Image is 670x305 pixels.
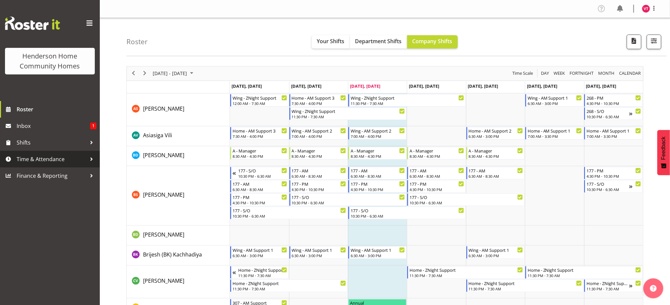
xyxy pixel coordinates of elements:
[469,134,523,139] div: 6:30 AM - 3:00 PM
[127,226,230,246] td: Billie-Rose Dunlop resource
[584,167,642,179] div: Billie Sothern"s event - 177 - PM Begin From Sunday, September 21, 2025 at 4:30:00 PM GMT+12:00 E...
[126,38,148,46] h4: Roster
[469,247,523,253] div: Wing - AM Support 1
[230,147,288,159] div: Barbara Dunlop"s event - A - Manager Begin From Monday, September 15, 2025 at 8:30:00 AM GMT+12:0...
[143,231,184,238] span: [PERSON_NAME]
[586,134,641,139] div: 7:00 AM - 3:30 PM
[292,127,346,134] div: Wing - AM Support 2
[511,69,534,77] button: Time Scale
[232,83,262,89] span: [DATE], [DATE]
[586,187,629,192] div: 10:30 PM - 6:30 AM
[407,193,525,206] div: Billie Sothern"s event - 177 - S/O Begin From Thursday, September 18, 2025 at 10:30:00 PM GMT+12:...
[466,127,525,140] div: Asiasiga Vili"s event - Home - AM Support 2 Begin From Friday, September 19, 2025 at 6:30:00 AM G...
[469,280,582,286] div: Home - ZNight Support
[586,173,641,179] div: 4:30 PM - 10:30 PM
[230,246,288,259] div: Brijesh (BK) Kachhadiya"s event - Wing - AM Support 1 Begin From Monday, September 15, 2025 at 6:...
[469,173,523,179] div: 6:30 AM - 8:30 AM
[233,101,287,106] div: 12:00 AM - 7:30 AM
[143,105,184,112] span: [PERSON_NAME]
[661,137,667,160] span: Feedback
[469,147,523,154] div: A - Manager
[528,266,641,273] div: Home - ZNight Support
[233,213,346,219] div: 10:30 PM - 6:30 AM
[143,277,184,284] span: [PERSON_NAME]
[230,193,288,206] div: Billie Sothern"s event - 177 - PM Begin From Monday, September 15, 2025 at 4:30:00 PM GMT+12:00 E...
[233,247,287,253] div: Wing - AM Support 1
[292,200,405,205] div: 10:30 PM - 6:30 AM
[407,147,465,159] div: Barbara Dunlop"s event - A - Manager Begin From Thursday, September 18, 2025 at 8:30:00 AM GMT+12...
[230,180,288,193] div: Billie Sothern"s event - 177 - AM Begin From Monday, September 15, 2025 at 6:30:00 AM GMT+12:00 E...
[410,180,464,187] div: 177 - PM
[292,253,346,258] div: 6:30 AM - 3:00 PM
[230,167,288,179] div: Billie Sothern"s event - 177 - S/O Begin From Sunday, September 14, 2025 at 10:30:00 PM GMT+12:00...
[586,83,616,89] span: [DATE], [DATE]
[127,126,230,146] td: Asiasiga Vili resource
[127,265,230,298] td: Cheenee Vargas resource
[351,187,405,192] div: 4:30 PM - 10:30 PM
[597,69,616,77] button: Timeline Month
[17,104,96,114] span: Roster
[586,94,641,101] div: 268 - PM
[233,194,287,200] div: 177 - PM
[540,69,550,77] button: Timeline Day
[469,167,523,174] div: 177 - AM
[238,266,287,273] div: Home - ZNight Support
[152,69,188,77] span: [DATE] - [DATE]
[289,107,407,120] div: Arshdeep Singh"s event - Wing - ZNight Support Begin From Tuesday, September 16, 2025 at 11:30:00...
[410,173,464,179] div: 6:30 AM - 8:30 AM
[233,153,287,159] div: 8:30 AM - 4:30 PM
[348,207,466,219] div: Billie Sothern"s event - 177 - S/O Begin From Wednesday, September 17, 2025 at 10:30:00 PM GMT+12...
[540,69,550,77] span: Day
[351,207,464,214] div: 177 - S/O
[348,246,407,259] div: Brijesh (BK) Kachhadiya"s event - Wing - AM Support 1 Begin From Wednesday, September 17, 2025 at...
[230,207,348,219] div: Billie Sothern"s event - 177 - S/O Begin From Monday, September 15, 2025 at 10:30:00 PM GMT+12:00...
[647,35,661,49] button: Filter Shifts
[528,127,582,134] div: Home - AM Support 1
[127,166,230,226] td: Billie Sothern resource
[642,5,650,13] img: vanessa-thornley8527.jpg
[409,83,439,89] span: [DATE], [DATE]
[466,279,584,292] div: Cheenee Vargas"s event - Home - ZNight Support Begin From Friday, September 19, 2025 at 11:30:00 ...
[289,180,348,193] div: Billie Sothern"s event - 177 - PM Begin From Tuesday, September 16, 2025 at 4:30:00 PM GMT+12:00 ...
[292,108,405,114] div: Wing - ZNight Support
[351,127,405,134] div: Wing - AM Support 2
[127,246,230,265] td: Brijesh (BK) Kachhadiya resource
[127,146,230,166] td: Barbara Dunlop resource
[466,147,525,159] div: Barbara Dunlop"s event - A - Manager Begin From Friday, September 19, 2025 at 8:30:00 AM GMT+12:0...
[140,69,149,77] button: Next
[586,101,641,106] div: 4:30 PM - 10:30 PM
[233,207,346,214] div: 177 - S/O
[584,127,642,140] div: Asiasiga Vili"s event - Home - AM Support 1 Begin From Sunday, September 21, 2025 at 7:00:00 AM G...
[410,194,523,200] div: 177 - S/O
[410,273,523,278] div: 11:30 PM - 7:30 AM
[143,152,184,159] span: [PERSON_NAME]
[238,167,287,174] div: 177 - S/O
[5,17,60,30] img: Rosterit website logo
[233,127,287,134] div: Home - AM Support 3
[233,180,287,187] div: 177 - AM
[143,231,184,239] a: [PERSON_NAME]
[289,147,348,159] div: Barbara Dunlop"s event - A - Manager Begin From Tuesday, September 16, 2025 at 8:30:00 AM GMT+12:...
[289,127,348,140] div: Asiasiga Vili"s event - Wing - AM Support 2 Begin From Tuesday, September 16, 2025 at 7:00:00 AM ...
[553,69,566,77] span: Week
[410,167,464,174] div: 177 - AM
[586,280,629,286] div: Home - ZNight Support
[292,153,346,159] div: 8:30 AM - 4:30 PM
[351,134,405,139] div: 7:00 AM - 4:00 PM
[289,167,348,179] div: Billie Sothern"s event - 177 - AM Begin From Tuesday, September 16, 2025 at 6:30:00 AM GMT+12:00 ...
[569,69,594,77] span: Fortnight
[351,101,464,106] div: 11:30 PM - 7:30 AM
[584,94,642,107] div: Arshdeep Singh"s event - 268 - PM Begin From Sunday, September 21, 2025 at 4:30:00 PM GMT+12:00 E...
[17,138,86,148] span: Shifts
[348,180,407,193] div: Billie Sothern"s event - 177 - PM Begin From Wednesday, September 17, 2025 at 4:30:00 PM GMT+12:0...
[586,108,629,114] div: 268 - S/O
[351,180,405,187] div: 177 - PM
[317,38,345,45] span: Your Shifts
[233,147,287,154] div: A - Manager
[233,280,346,286] div: Home - ZNight Support
[292,187,346,192] div: 4:30 PM - 10:30 PM
[233,253,287,258] div: 6:30 AM - 3:00 PM
[584,180,642,193] div: Billie Sothern"s event - 177 - S/O Begin From Sunday, September 21, 2025 at 10:30:00 PM GMT+12:00...
[351,247,405,253] div: Wing - AM Support 1
[618,69,642,77] button: Month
